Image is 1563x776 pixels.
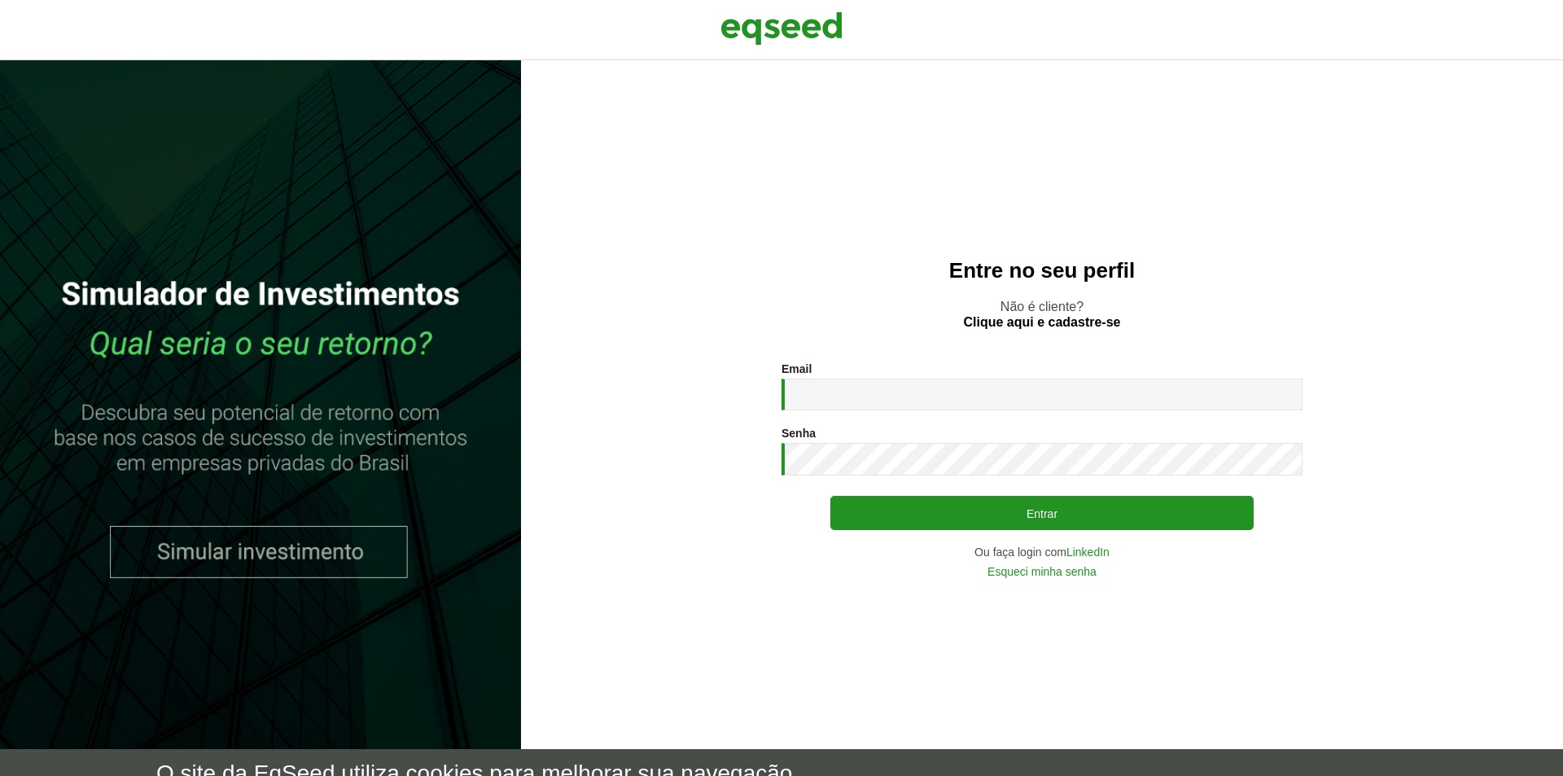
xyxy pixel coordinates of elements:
a: Esqueci minha senha [987,566,1097,577]
a: LinkedIn [1066,546,1110,558]
p: Não é cliente? [554,299,1530,330]
button: Entrar [830,496,1254,530]
div: Ou faça login com [781,546,1302,558]
img: EqSeed Logo [720,8,843,49]
h2: Entre no seu perfil [554,259,1530,283]
a: Clique aqui e cadastre-se [964,316,1121,329]
label: Email [781,363,812,375]
label: Senha [781,427,816,439]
